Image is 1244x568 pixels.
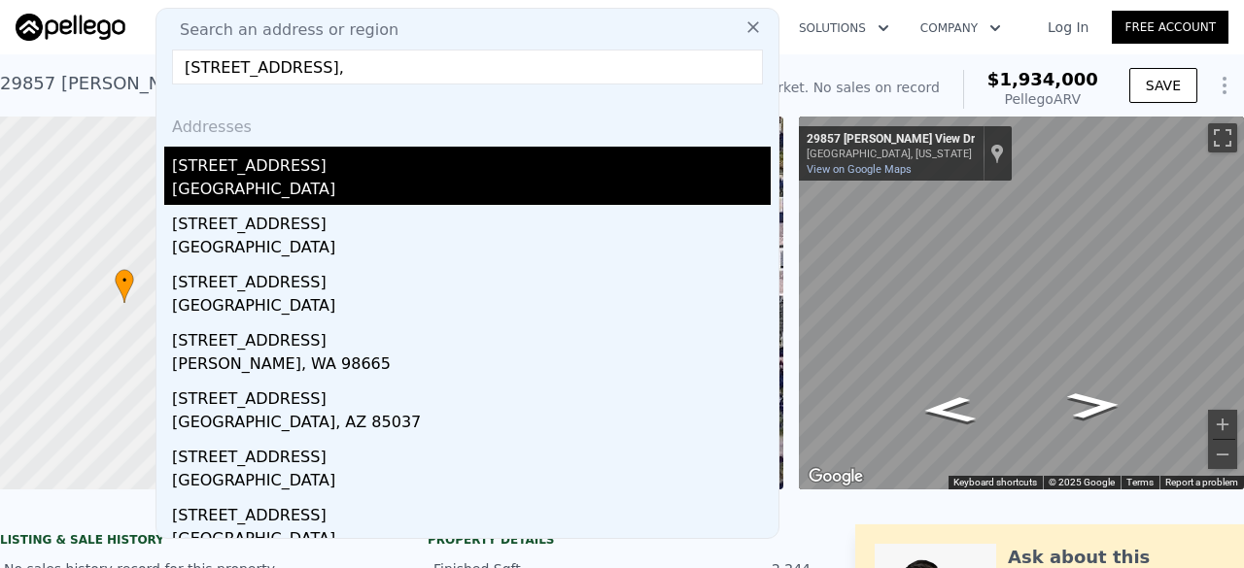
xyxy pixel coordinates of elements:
[1126,477,1154,487] a: Terms
[172,321,771,352] div: [STREET_ADDRESS]
[172,263,771,294] div: [STREET_ADDRESS]
[807,148,975,160] div: [GEOGRAPHIC_DATA], [US_STATE]
[16,14,125,41] img: Pellego
[164,18,398,42] span: Search an address or region
[953,476,1037,489] button: Keyboard shortcuts
[172,352,771,380] div: [PERSON_NAME], WA 98665
[115,269,134,303] div: •
[804,464,868,489] a: Open this area in Google Maps (opens a new window)
[172,469,771,496] div: [GEOGRAPHIC_DATA]
[734,78,940,97] div: Off Market. No sales on record
[428,532,816,548] div: Property details
[172,147,771,178] div: [STREET_ADDRESS]
[1208,410,1237,439] button: Zoom in
[172,236,771,263] div: [GEOGRAPHIC_DATA]
[1112,11,1228,44] a: Free Account
[799,117,1244,489] div: Street View
[1024,17,1112,37] a: Log In
[172,496,771,527] div: [STREET_ADDRESS]
[172,178,771,205] div: [GEOGRAPHIC_DATA]
[1205,66,1244,105] button: Show Options
[172,205,771,236] div: [STREET_ADDRESS]
[905,11,1017,46] button: Company
[172,438,771,469] div: [STREET_ADDRESS]
[172,411,771,438] div: [GEOGRAPHIC_DATA], AZ 85037
[115,272,134,289] span: •
[900,390,998,430] path: Go South, Knoll View Dr
[987,89,1098,109] div: Pellego ARV
[1208,123,1237,152] button: Toggle fullscreen view
[172,294,771,321] div: [GEOGRAPHIC_DATA]
[804,464,868,489] img: Google
[1208,440,1237,469] button: Zoom out
[1129,68,1197,103] button: SAVE
[807,163,912,176] a: View on Google Maps
[1165,477,1238,487] a: Report a problem
[172,380,771,411] div: [STREET_ADDRESS]
[172,50,763,84] input: Enter an address, city, region, neighborhood or zip code
[807,132,975,148] div: 29857 [PERSON_NAME] View Dr
[1049,477,1115,487] span: © 2025 Google
[164,100,771,147] div: Addresses
[783,11,905,46] button: Solutions
[172,527,771,554] div: [GEOGRAPHIC_DATA]
[987,69,1098,89] span: $1,934,000
[799,117,1244,489] div: Map
[990,143,1004,164] a: Show location on map
[1045,385,1144,425] path: Go North, Knoll View Dr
